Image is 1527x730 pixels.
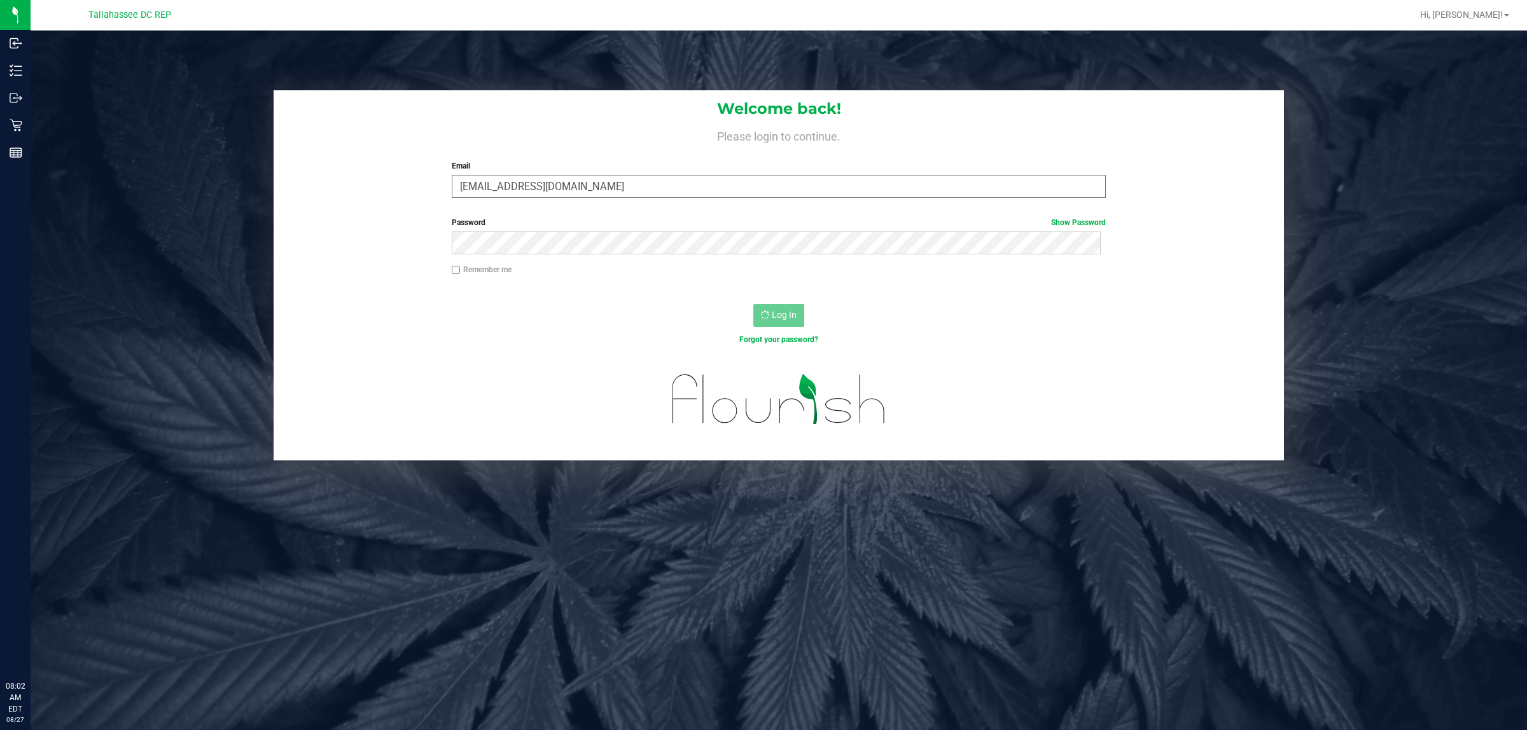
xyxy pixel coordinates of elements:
[10,64,22,77] inline-svg: Inventory
[10,92,22,104] inline-svg: Outbound
[452,264,512,275] label: Remember me
[452,218,485,227] span: Password
[10,119,22,132] inline-svg: Retail
[772,310,797,320] span: Log In
[653,359,905,440] img: flourish_logo.svg
[753,304,804,327] button: Log In
[10,146,22,159] inline-svg: Reports
[88,10,171,20] span: Tallahassee DC REP
[6,715,25,724] p: 08/27
[1420,10,1503,20] span: Hi, [PERSON_NAME]!
[10,37,22,50] inline-svg: Inbound
[452,160,1106,172] label: Email
[739,335,818,344] a: Forgot your password?
[1051,218,1106,227] a: Show Password
[274,127,1284,142] h4: Please login to continue.
[274,100,1284,117] h1: Welcome back!
[6,680,25,715] p: 08:02 AM EDT
[452,266,461,275] input: Remember me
